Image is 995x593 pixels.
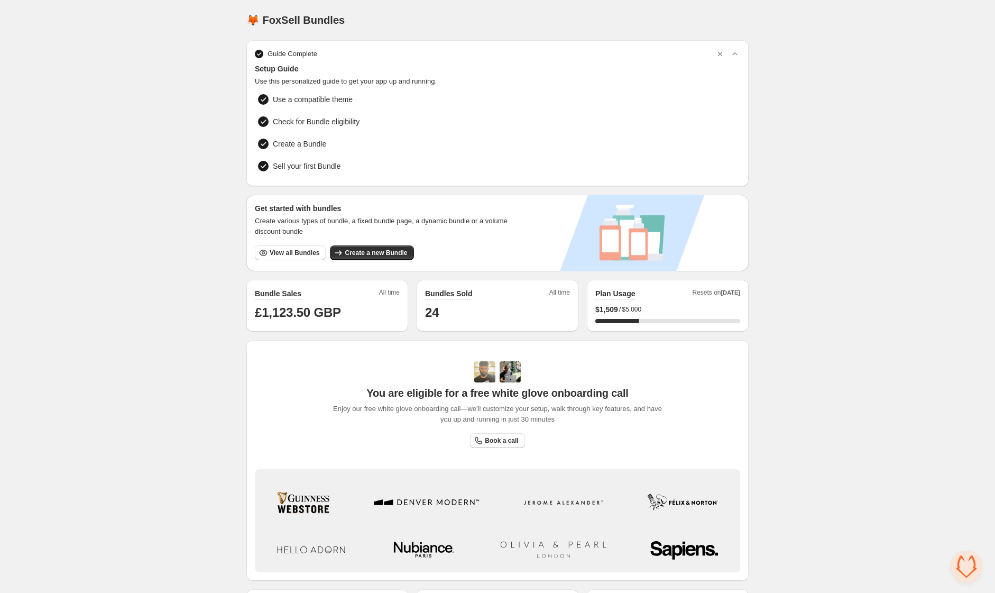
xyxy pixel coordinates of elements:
h2: Bundles Sold [425,288,472,299]
span: Check for Bundle eligibility [273,116,360,127]
h3: Get started with bundles [255,203,518,214]
h2: Bundle Sales [255,288,301,299]
span: Sell your first Bundle [273,161,340,171]
h1: 24 [425,304,570,321]
span: You are eligible for a free white glove onboarding call [366,387,628,399]
img: Prakhar [500,361,521,382]
span: Setup Guide [255,63,740,74]
img: Adi [474,361,495,382]
h2: Plan Usage [595,288,635,299]
span: [DATE] [721,289,740,296]
h1: 🦊 FoxSell Bundles [246,14,345,26]
span: View all Bundles [270,249,319,257]
span: Resets on [693,288,741,300]
button: View all Bundles [255,245,326,260]
span: Use this personalized guide to get your app up and running. [255,76,740,87]
h1: £1,123.50 GBP [255,304,400,321]
span: $5,000 [622,305,641,314]
span: All time [549,288,570,300]
span: Create a new Bundle [345,249,407,257]
span: All time [379,288,400,300]
span: $ 1,509 [595,304,618,315]
span: Enjoy our free white glove onboarding call—we'll customize your setup, walk through key features,... [328,404,668,425]
a: Book a call [470,433,524,448]
span: Create various types of bundle, a fixed bundle page, a dynamic bundle or a volume discount bundle [255,216,518,237]
span: Guide Complete [268,49,317,59]
div: / [595,304,740,315]
a: Open chat [951,551,982,582]
button: Create a new Bundle [330,245,413,260]
span: Use a compatible theme [273,94,353,105]
span: Create a Bundle [273,139,326,149]
span: Book a call [485,436,518,445]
